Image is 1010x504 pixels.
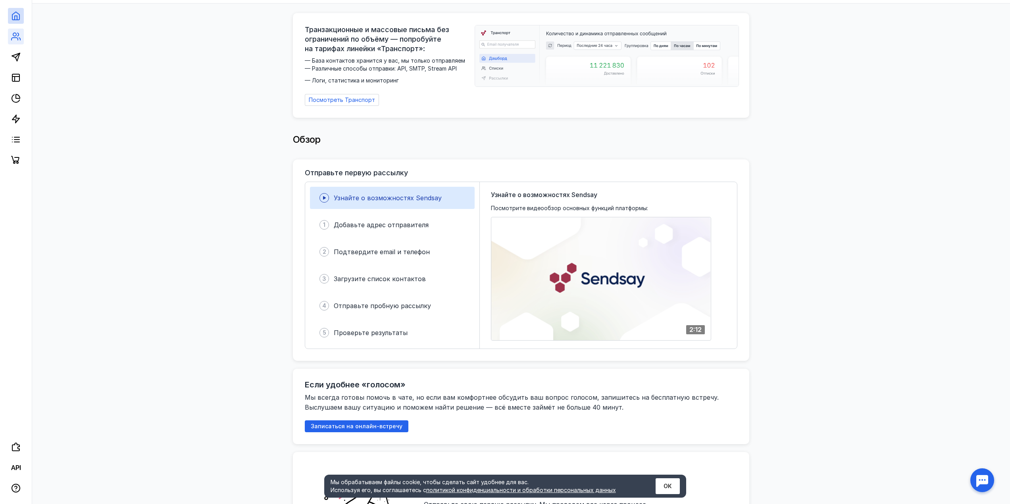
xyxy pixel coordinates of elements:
a: Посмотреть Транспорт [305,94,379,106]
span: 5 [323,329,326,337]
span: Загрузите список контактов [334,275,426,283]
span: Обзор [293,134,321,145]
a: политикой конфиденциальности и обработки персональных данных [426,487,616,493]
h2: Если удобнее «голосом» [305,380,406,389]
span: Мы всегда готовы помочь в чате, но если вам комфортнее обсудить ваш вопрос голосом, запишитесь на... [305,393,721,411]
img: dashboard-transport-banner [475,25,739,86]
div: 2:12 [686,325,705,334]
span: Транзакционные и массовые письма без ограничений по объёму — попробуйте на тарифах линейки «Транс... [305,25,470,54]
span: Посмотреть Транспорт [309,97,375,103]
span: Проверьте результаты [334,329,408,337]
h3: Отправьте первую рассылку [305,169,408,177]
span: Узнайте о возможностях Sendsay [334,194,442,202]
span: Подтвердите email и телефон [334,248,430,256]
button: ОК [656,478,680,494]
span: — База контактов хранится у вас, мы только отправляем — Различные способы отправки: API, SMTP, St... [305,57,470,84]
span: Записаться на онлайн-встречу [311,423,402,430]
span: Посмотрите видеообзор основных функций платформы: [491,204,648,212]
span: 4 [322,302,326,310]
a: Записаться на онлайн-встречу [305,423,408,429]
button: Записаться на онлайн-встречу [305,420,408,432]
span: 1 [323,221,325,229]
span: Отправьте пробную рассылку [334,302,431,310]
span: 2 [323,248,326,256]
span: Добавьте адрес отправителя [334,221,429,229]
span: Узнайте о возможностях Sendsay [491,190,597,199]
span: 3 [322,275,326,283]
div: Мы обрабатываем файлы cookie, чтобы сделать сайт удобнее для вас. Используя его, вы соглашаетесь c [331,478,636,494]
